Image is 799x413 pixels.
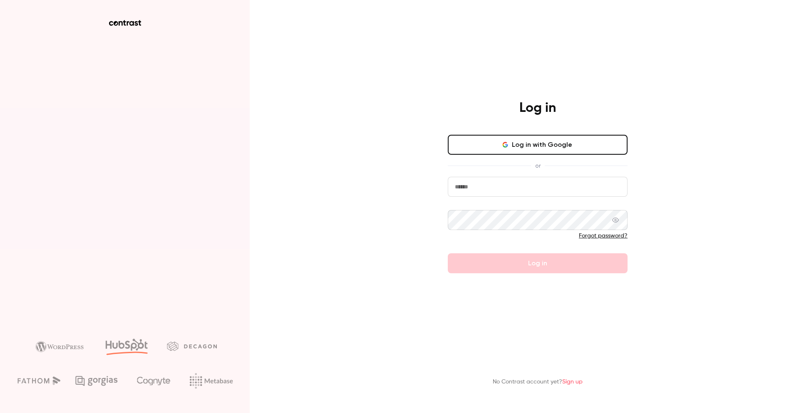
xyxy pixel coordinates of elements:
h4: Log in [519,100,556,116]
span: or [531,161,545,170]
a: Sign up [562,379,583,385]
img: decagon [167,341,217,351]
button: Log in with Google [448,135,628,155]
a: Forgot password? [579,233,628,239]
p: No Contrast account yet? [493,378,583,386]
